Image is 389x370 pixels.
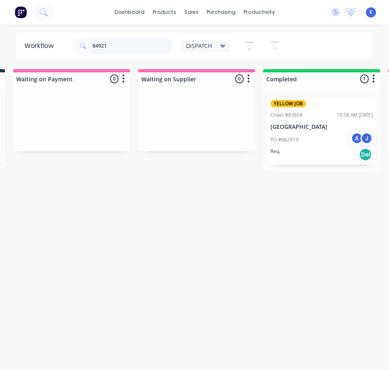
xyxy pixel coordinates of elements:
[370,9,372,16] span: E
[270,124,373,131] p: [GEOGRAPHIC_DATA]
[110,6,149,18] a: dashboard
[180,6,203,18] div: sales
[240,6,279,18] div: productivity
[270,148,280,155] p: Req.
[186,41,212,50] span: DISPATCH
[203,6,240,18] div: purchasing
[149,6,180,18] div: products
[24,41,58,51] div: Workflow
[267,97,376,165] div: YELLOW JOBOrder #8365410:58 AM [DATE][GEOGRAPHIC_DATA]PO #062919AJReq.Del
[270,136,298,144] p: PO #062919
[15,6,27,18] img: Factory
[359,148,372,161] div: Del
[337,111,373,119] div: 10:58 AM [DATE]
[270,111,303,119] div: Order #83654
[270,100,306,107] div: YELLOW JOB
[351,132,363,144] div: A
[361,132,373,144] div: J
[93,38,173,54] input: Search for orders...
